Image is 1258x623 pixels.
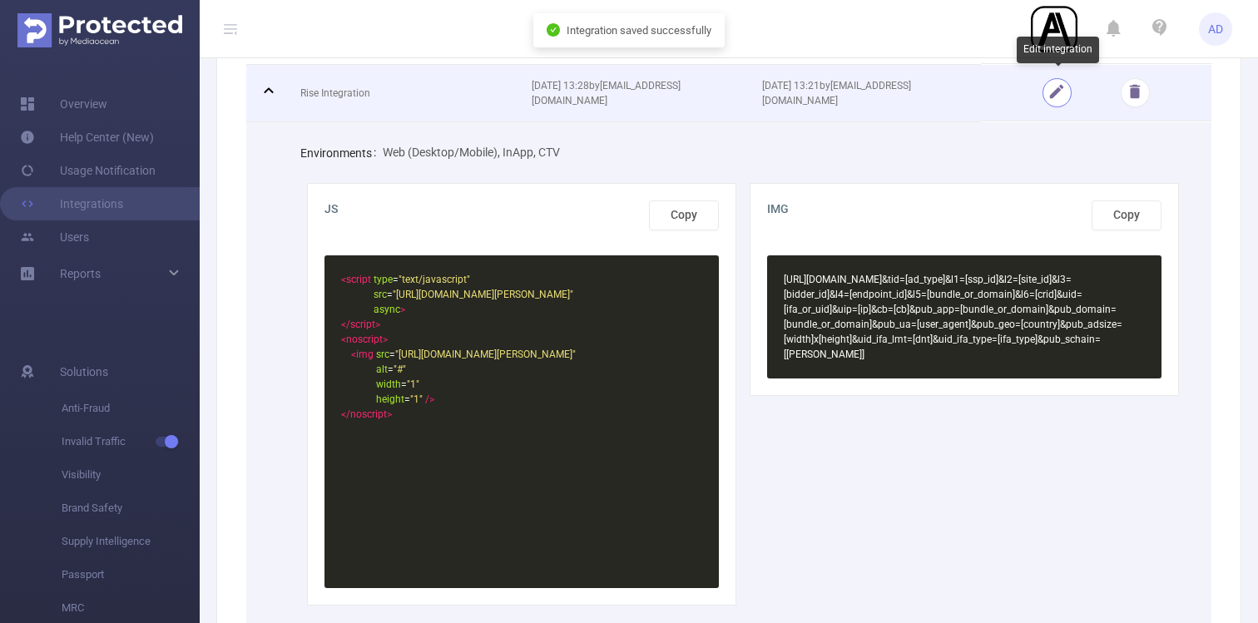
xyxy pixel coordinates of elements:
span: width [376,378,401,390]
span: "1" [410,393,423,405]
span: &uid [1057,289,1077,300]
span: > [400,304,405,315]
span: src [376,349,389,360]
span: JS [324,200,719,230]
span: /> [425,393,434,405]
span: &uip [832,304,852,315]
span: &l3 [1052,274,1066,285]
a: Usage Notification [20,154,156,187]
span: &pub_geo [971,319,1015,330]
span: < [341,274,346,285]
span: &pub_adsize [1060,319,1117,330]
button: Copy [1092,200,1161,230]
span: &uid_ifa_lmt [852,334,907,345]
span: IMG [767,200,1161,230]
button: Copy [649,200,719,230]
a: Integrations [20,187,123,220]
span: &pub_schain [1038,334,1095,345]
span: "1" [407,378,419,390]
span: = [341,363,406,375]
span: &tid [882,274,899,285]
span: &uid_ifa_type [933,334,992,345]
span: [DATE] 13:28 by [EMAIL_ADDRESS][DOMAIN_NAME] [532,80,681,106]
a: Overview [20,87,107,121]
span: src [374,289,387,300]
span: "[URL][DOMAIN_NAME][PERSON_NAME]" [395,349,576,360]
span: "#" [394,363,406,375]
span: noscript [346,334,383,345]
span: Visibility [62,458,200,492]
span: &pub_domain [1048,304,1111,315]
span: img [356,349,374,360]
label: Environments [300,146,383,160]
span: &pub_app [909,304,954,315]
span: [DATE] 13:21 by [EMAIL_ADDRESS][DOMAIN_NAME] [762,80,911,106]
span: < [351,349,356,360]
span: noscript [350,408,387,420]
span: &cb [871,304,888,315]
span: Passport [62,558,200,591]
span: async [374,304,400,315]
span: &l4 [830,289,844,300]
span: Anti-Fraud [62,392,200,425]
span: &l2 [998,274,1013,285]
span: < [341,334,346,345]
span: Brand Safety [62,492,200,525]
span: Invalid Traffic [62,425,200,458]
span: "[URL][DOMAIN_NAME][PERSON_NAME]" [393,289,573,300]
span: type [374,274,393,285]
span: > [383,334,388,345]
span: = [341,349,576,360]
span: [URL][DOMAIN_NAME] =[ad_type] =[ssp_id] =[site_id] =[bidder_id] =[endpoint_id] =[bundle_or_domain... [784,274,1122,360]
span: = [341,378,419,390]
a: Users [20,220,89,254]
span: > [375,319,380,330]
span: script [350,319,375,330]
span: > [387,408,392,420]
p: Integration saved successfully [567,22,711,39]
span: = [341,274,470,285]
span: </ [341,319,350,330]
span: = [341,393,434,405]
span: script [346,274,371,285]
span: AD [1208,12,1223,46]
span: Web (Desktop/Mobile), InApp, CTV [383,146,560,159]
div: Edit integration [1017,37,1099,63]
td: Rise Integration [288,65,519,122]
i: icon: check-circle [547,23,560,37]
span: &l6 [1015,289,1029,300]
span: height [376,393,404,405]
span: &l1 [945,274,959,285]
span: </ [341,408,350,420]
img: Protected Media [17,13,182,47]
span: = [341,289,573,300]
span: &l5 [907,289,921,300]
span: alt [376,363,388,375]
a: Help Center (New) [20,121,154,154]
span: &pub_ua [872,319,911,330]
span: "text/javascript" [399,274,470,285]
span: Supply Intelligence [62,525,200,558]
a: Reports [60,257,101,290]
span: Solutions [60,355,108,388]
span: Reports [60,267,101,280]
